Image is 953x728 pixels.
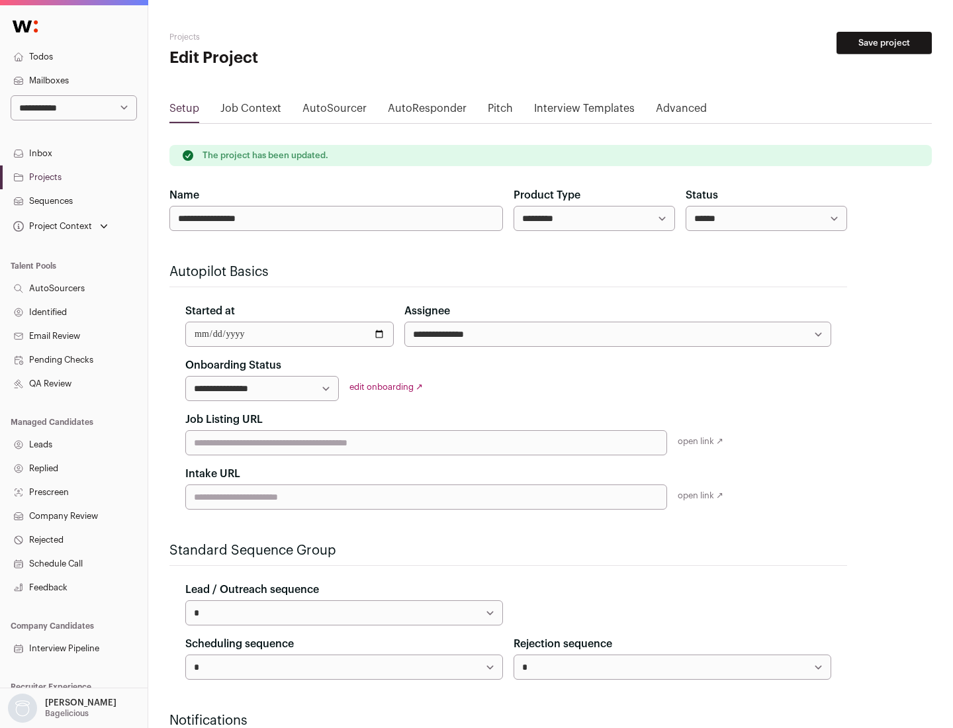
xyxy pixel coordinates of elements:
label: Name [169,187,199,203]
a: Setup [169,101,199,122]
label: Assignee [404,303,450,319]
a: Pitch [488,101,513,122]
h2: Standard Sequence Group [169,541,847,560]
a: AutoSourcer [302,101,367,122]
h2: Projects [169,32,424,42]
a: Job Context [220,101,281,122]
label: Lead / Outreach sequence [185,582,319,598]
h2: Autopilot Basics [169,263,847,281]
label: Intake URL [185,466,240,482]
img: nopic.png [8,694,37,723]
button: Open dropdown [5,694,119,723]
a: Advanced [656,101,707,122]
label: Started at [185,303,235,319]
label: Rejection sequence [514,636,612,652]
p: The project has been updated. [203,150,328,161]
label: Product Type [514,187,580,203]
a: edit onboarding ↗ [349,383,423,391]
img: Wellfound [5,13,45,40]
label: Status [686,187,718,203]
button: Open dropdown [11,217,111,236]
label: Scheduling sequence [185,636,294,652]
a: AutoResponder [388,101,467,122]
div: Project Context [11,221,92,232]
h1: Edit Project [169,48,424,69]
label: Job Listing URL [185,412,263,428]
label: Onboarding Status [185,357,281,373]
button: Save project [837,32,932,54]
p: Bagelicious [45,708,89,719]
a: Interview Templates [534,101,635,122]
p: [PERSON_NAME] [45,698,116,708]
